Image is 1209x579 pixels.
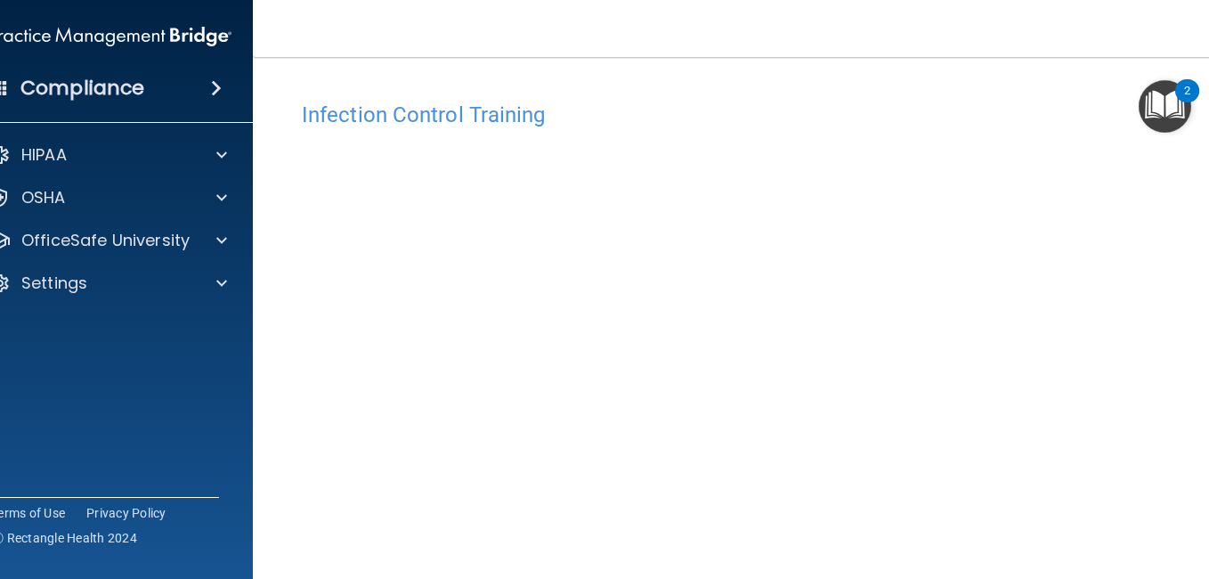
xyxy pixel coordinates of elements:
a: Privacy Policy [86,504,166,522]
p: OSHA [21,187,66,208]
p: HIPAA [21,144,67,166]
h4: Infection Control Training [302,103,1192,126]
h4: Compliance [20,76,144,101]
p: OfficeSafe University [21,230,190,251]
div: 2 [1184,91,1190,114]
button: Open Resource Center, 2 new notifications [1139,80,1191,133]
p: Settings [21,273,87,294]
